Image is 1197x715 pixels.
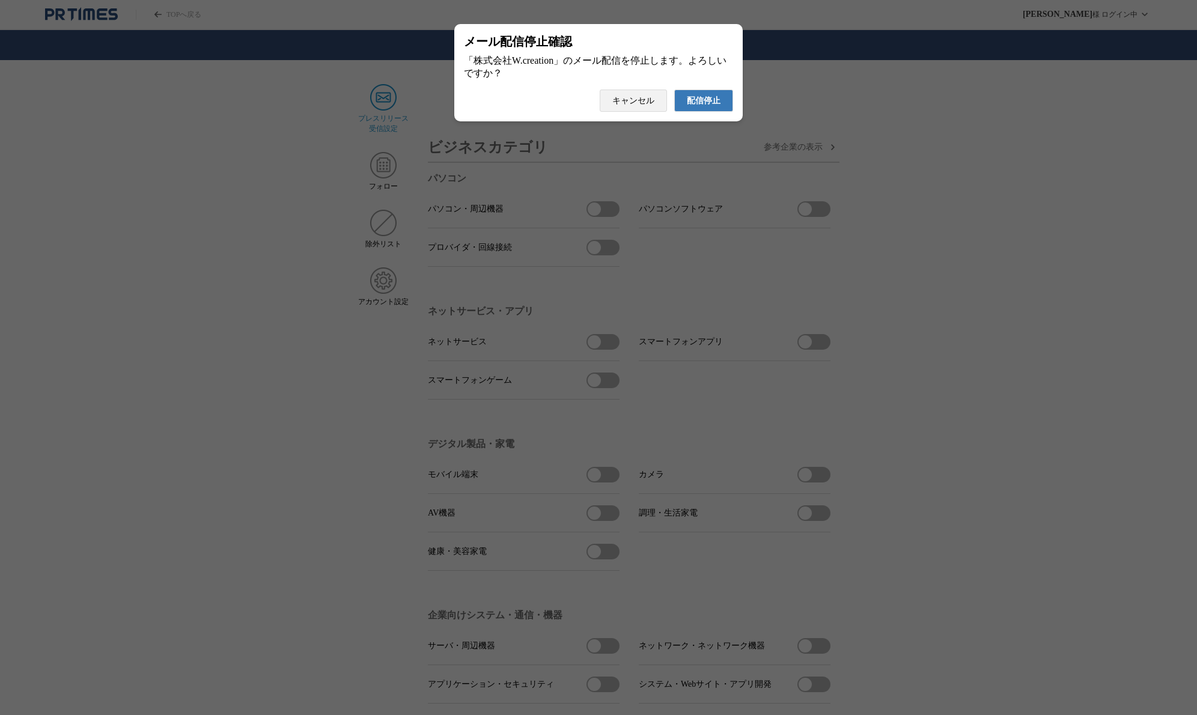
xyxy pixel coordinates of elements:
button: 配信停止 [674,90,733,112]
span: キャンセル [612,96,654,106]
span: メール配信停止確認 [464,34,572,50]
button: キャンセル [600,90,667,112]
div: 「株式会社W.creation」のメール配信を停止します。よろしいですか？ [464,55,733,80]
span: 配信停止 [687,96,720,106]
